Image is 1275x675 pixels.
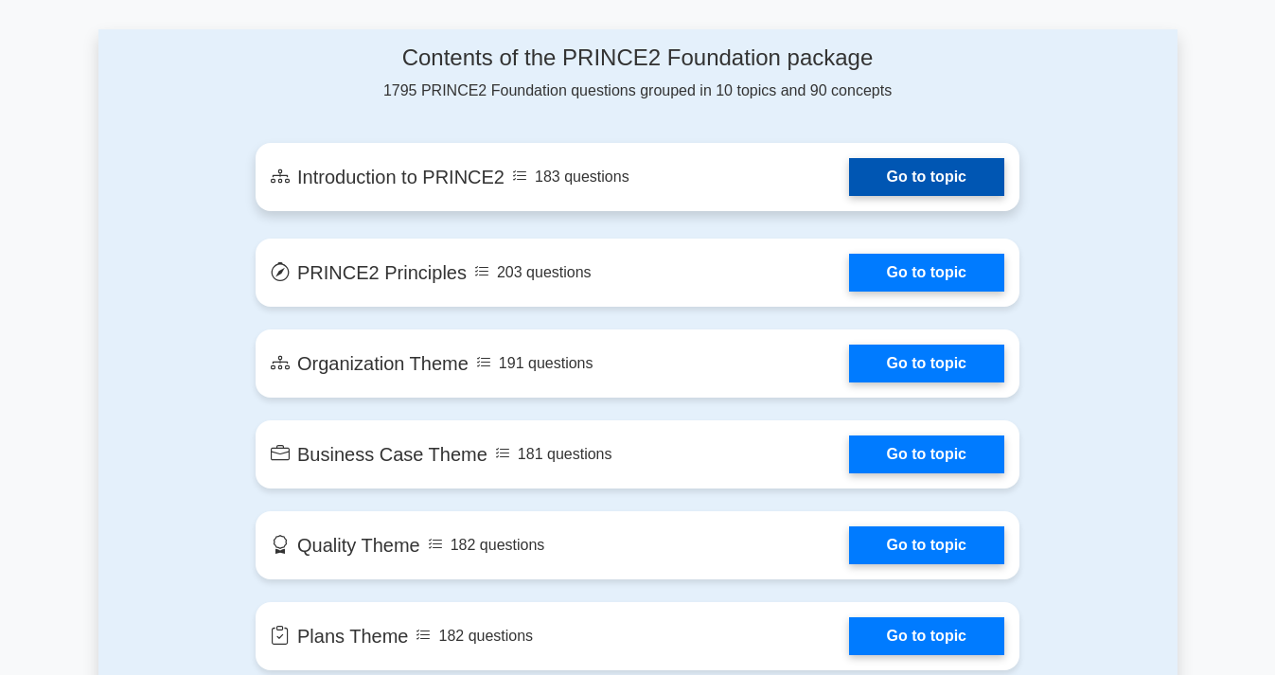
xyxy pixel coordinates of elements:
a: Go to topic [849,617,1004,655]
a: Go to topic [849,254,1004,292]
a: Go to topic [849,526,1004,564]
a: Go to topic [849,158,1004,196]
div: 1795 PRINCE2 Foundation questions grouped in 10 topics and 90 concepts [256,44,1019,102]
a: Go to topic [849,345,1004,382]
a: Go to topic [849,435,1004,473]
h4: Contents of the PRINCE2 Foundation package [256,44,1019,72]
